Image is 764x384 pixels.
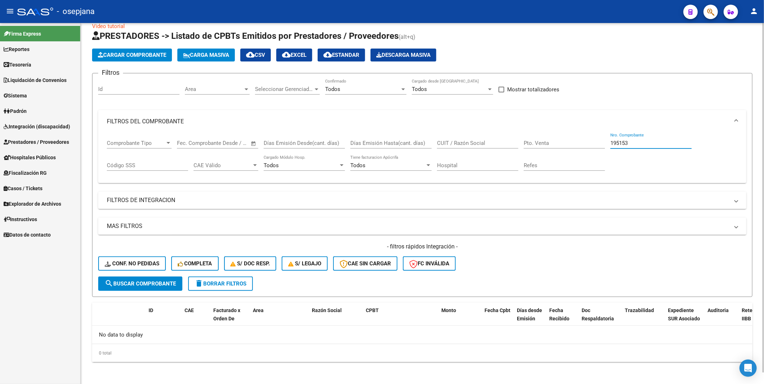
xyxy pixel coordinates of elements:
mat-icon: menu [6,7,14,15]
span: Borrar Filtros [195,280,246,287]
datatable-header-cell: Facturado x Orden De [210,303,250,334]
span: CAE Válido [194,162,252,169]
span: (alt+q) [399,33,415,40]
span: Conf. no pedidas [105,260,159,267]
mat-icon: person [750,7,758,15]
span: FC Inválida [409,260,449,267]
button: Carga Masiva [177,49,235,61]
span: CPBT [366,307,379,313]
div: Open Intercom Messenger [740,360,757,377]
datatable-header-cell: Trazabilidad [622,303,665,334]
span: Todos [412,86,427,92]
span: CSV [246,52,265,58]
span: Mostrar totalizadores [507,85,559,94]
span: Reportes [4,45,29,53]
button: Buscar Comprobante [98,276,182,291]
span: Prestadores / Proveedores [4,138,69,146]
mat-icon: cloud_download [282,50,291,59]
button: Completa [171,256,219,271]
span: Todos [264,162,279,169]
button: Open calendar [250,140,258,148]
button: S/ legajo [282,256,328,271]
button: CAE SIN CARGAR [333,256,397,271]
button: CSV [240,49,271,61]
span: Fecha Cpbt [485,307,510,313]
input: Start date [177,140,200,146]
datatable-header-cell: Fecha Recibido [546,303,579,334]
span: Carga Masiva [183,52,229,58]
datatable-header-cell: Doc Respaldatoria [579,303,622,334]
a: Video tutorial [92,23,125,29]
span: CAE SIN CARGAR [340,260,391,267]
app-download-masive: Descarga masiva de comprobantes (adjuntos) [370,49,436,61]
h4: - filtros rápidos Integración - [98,243,746,251]
span: Comprobante Tipo [107,140,165,146]
span: Hospitales Públicos [4,154,56,161]
button: Conf. no pedidas [98,256,166,271]
span: Liquidación de Convenios [4,76,67,84]
span: ID [149,307,153,313]
span: Monto [441,307,456,313]
div: FILTROS DEL COMPROBANTE [98,133,746,183]
span: Integración (discapacidad) [4,123,70,131]
button: EXCEL [276,49,312,61]
span: Tesorería [4,61,31,69]
span: CAE [185,307,194,313]
mat-panel-title: FILTROS DE INTEGRACION [107,196,729,204]
datatable-header-cell: CPBT [363,303,438,334]
span: Completa [178,260,212,267]
h3: Filtros [98,68,123,78]
datatable-header-cell: CAE [182,303,210,334]
span: Todos [325,86,340,92]
span: S/ legajo [288,260,321,267]
span: S/ Doc Resp. [231,260,270,267]
span: Casos / Tickets [4,184,42,192]
span: Auditoria [708,307,729,313]
span: Todos [350,162,365,169]
button: FC Inválida [403,256,456,271]
div: No data to display [92,326,752,344]
span: EXCEL [282,52,306,58]
datatable-header-cell: Area [250,303,299,334]
button: Estandar [318,49,365,61]
datatable-header-cell: Monto [438,303,482,334]
span: PRESTADORES -> Listado de CPBTs Emitidos por Prestadores / Proveedores [92,31,399,41]
span: Firma Express [4,30,41,38]
mat-icon: delete [195,279,203,288]
span: Cargar Comprobante [98,52,166,58]
mat-icon: cloud_download [246,50,255,59]
mat-expansion-panel-header: FILTROS DEL COMPROBANTE [98,110,746,133]
span: - osepjana [57,4,95,19]
span: Sistema [4,92,27,100]
span: Area [253,307,264,313]
span: Area [185,86,243,92]
span: Facturado x Orden De [213,307,240,321]
span: Doc Respaldatoria [582,307,614,321]
span: Instructivos [4,215,37,223]
span: Explorador de Archivos [4,200,61,208]
span: Días desde Emisión [517,307,542,321]
datatable-header-cell: Días desde Emisión [514,303,546,334]
mat-panel-title: FILTROS DEL COMPROBANTE [107,118,729,125]
datatable-header-cell: Razón Social [309,303,363,334]
datatable-header-cell: Expediente SUR Asociado [665,303,705,334]
button: Cargar Comprobante [92,49,172,61]
mat-icon: cloud_download [323,50,332,59]
span: Trazabilidad [625,307,654,313]
span: Datos de contacto [4,231,51,239]
input: End date [207,140,242,146]
span: Estandar [323,52,359,58]
div: 0 total [92,344,752,362]
button: Borrar Filtros [188,276,253,291]
button: S/ Doc Resp. [224,256,277,271]
datatable-header-cell: ID [146,303,182,334]
span: Fecha Recibido [549,307,569,321]
span: Seleccionar Gerenciador [255,86,313,92]
span: Padrón [4,107,27,115]
mat-icon: search [105,279,113,288]
span: Descarga Masiva [376,52,431,58]
span: Fiscalización RG [4,169,47,177]
mat-expansion-panel-header: MAS FILTROS [98,218,746,235]
datatable-header-cell: Auditoria [705,303,739,334]
datatable-header-cell: Fecha Cpbt [482,303,514,334]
